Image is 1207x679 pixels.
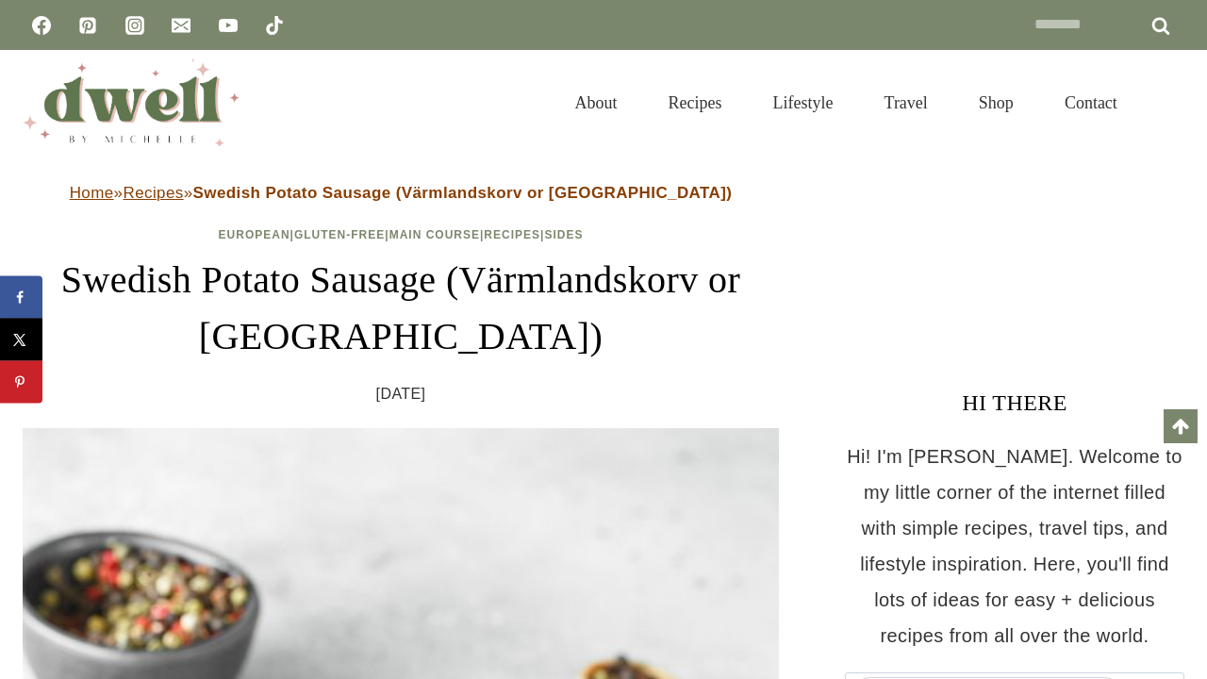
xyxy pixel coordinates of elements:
[1039,70,1143,136] a: Contact
[748,70,859,136] a: Lifestyle
[550,70,643,136] a: About
[23,7,60,44] a: Facebook
[162,7,200,44] a: Email
[219,228,290,241] a: European
[69,7,107,44] a: Pinterest
[484,228,540,241] a: Recipes
[953,70,1039,136] a: Shop
[23,252,779,365] h1: Swedish Potato Sausage (Värmlandskorv or [GEOGRAPHIC_DATA])
[294,228,385,241] a: Gluten-Free
[859,70,953,136] a: Travel
[1164,409,1198,443] a: Scroll to top
[219,228,584,241] span: | | | |
[376,380,426,408] time: [DATE]
[116,7,154,44] a: Instagram
[1152,87,1184,119] button: View Search Form
[550,70,1143,136] nav: Primary Navigation
[544,228,583,241] a: Sides
[70,184,114,202] a: Home
[123,184,183,202] a: Recipes
[845,386,1184,420] h3: HI THERE
[256,7,293,44] a: TikTok
[23,59,240,146] img: DWELL by michelle
[643,70,748,136] a: Recipes
[70,184,733,202] span: » »
[845,439,1184,654] p: Hi! I'm [PERSON_NAME]. Welcome to my little corner of the internet filled with simple recipes, tr...
[193,184,733,202] strong: Swedish Potato Sausage (Värmlandskorv or [GEOGRAPHIC_DATA])
[389,228,480,241] a: Main Course
[209,7,247,44] a: YouTube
